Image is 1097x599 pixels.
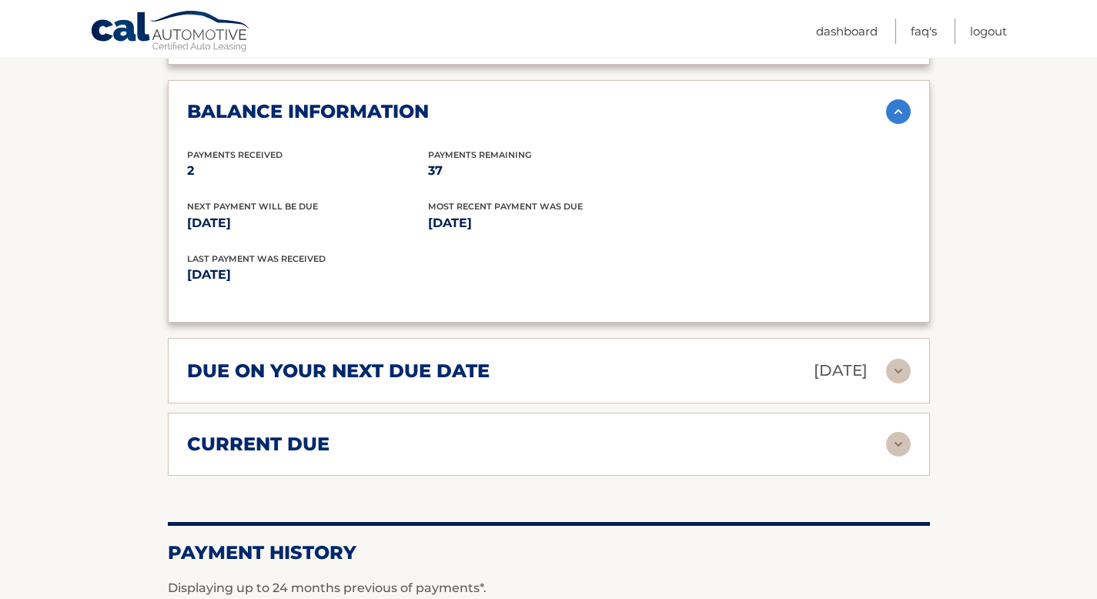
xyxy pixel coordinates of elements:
p: [DATE] [187,264,549,286]
span: Payments Remaining [428,149,531,160]
span: Last Payment was received [187,253,326,264]
a: Dashboard [816,18,878,44]
p: [DATE] [428,212,669,234]
span: Payments Received [187,149,283,160]
h2: Payment History [168,541,930,564]
p: [DATE] [187,212,428,234]
a: Cal Automotive [90,10,252,55]
img: accordion-rest.svg [886,432,911,457]
p: [DATE] [814,357,868,384]
h2: current due [187,433,329,456]
img: accordion-rest.svg [886,359,911,383]
p: 2 [187,160,428,182]
img: accordion-active.svg [886,99,911,124]
p: Displaying up to 24 months previous of payments*. [168,579,930,597]
a: FAQ's [911,18,937,44]
h2: due on your next due date [187,360,490,383]
p: 37 [428,160,669,182]
h2: balance information [187,100,429,123]
a: Logout [970,18,1007,44]
span: Next Payment will be due [187,201,318,212]
span: Most Recent Payment Was Due [428,201,583,212]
